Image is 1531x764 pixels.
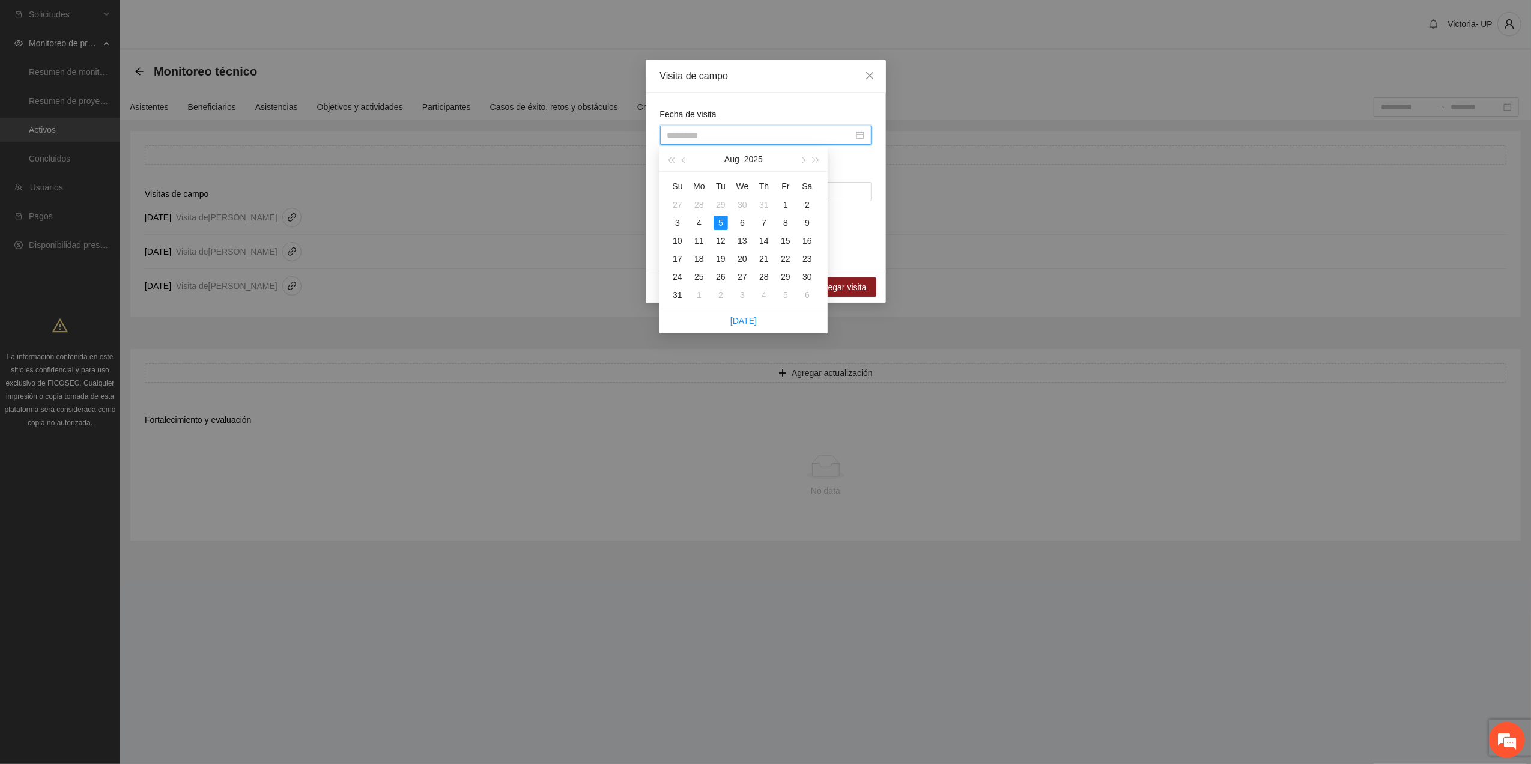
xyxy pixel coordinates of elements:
button: Close [853,60,886,92]
td: 2025-08-24 [667,268,688,286]
div: 30 [735,198,750,212]
span: close [865,71,875,80]
th: Sa [796,177,818,196]
a: [DATE] [730,316,757,326]
div: 2 [800,198,814,212]
span: Agregar visita [815,280,867,294]
td: 2025-09-03 [732,286,753,304]
div: 29 [778,270,793,284]
div: 11 [692,234,706,248]
td: 2025-08-07 [753,214,775,232]
th: Tu [710,177,732,196]
td: 2025-08-12 [710,232,732,250]
td: 2025-08-30 [796,268,818,286]
td: 2025-08-17 [667,250,688,268]
div: 6 [800,288,814,302]
td: 2025-09-02 [710,286,732,304]
td: 2025-08-09 [796,214,818,232]
div: Chatee con nosotros ahora [62,61,202,77]
div: 1 [778,198,793,212]
td: 2025-08-22 [775,250,796,268]
td: 2025-09-04 [753,286,775,304]
div: 14 [757,234,771,248]
div: 3 [735,288,750,302]
div: 1 [692,288,706,302]
div: 18 [692,252,706,266]
td: 2025-07-27 [667,196,688,214]
div: 27 [670,198,685,212]
textarea: Escriba su mensaje y pulse “Intro” [6,328,229,370]
td: 2025-08-13 [732,232,753,250]
td: 2025-07-30 [732,196,753,214]
td: 2025-09-05 [775,286,796,304]
div: 23 [800,252,814,266]
td: 2025-08-23 [796,250,818,268]
th: We [732,177,753,196]
div: 15 [778,234,793,248]
div: 24 [670,270,685,284]
td: 2025-08-11 [688,232,710,250]
label: Fecha de visita [660,108,717,121]
td: 2025-07-28 [688,196,710,214]
div: 29 [714,198,728,212]
div: 21 [757,252,771,266]
div: 30 [800,270,814,284]
div: 6 [735,216,750,230]
td: 2025-08-14 [753,232,775,250]
td: 2025-09-06 [796,286,818,304]
div: 4 [757,288,771,302]
div: 27 [735,270,750,284]
td: 2025-08-28 [753,268,775,286]
div: 25 [692,270,706,284]
td: 2025-08-21 [753,250,775,268]
div: 31 [757,198,771,212]
td: 2025-09-01 [688,286,710,304]
div: 13 [735,234,750,248]
th: Th [753,177,775,196]
div: Minimizar ventana de chat en vivo [197,6,226,35]
td: 2025-08-26 [710,268,732,286]
td: 2025-08-29 [775,268,796,286]
div: 16 [800,234,814,248]
td: 2025-08-03 [667,214,688,232]
div: 28 [757,270,771,284]
td: 2025-08-27 [732,268,753,286]
th: Fr [775,177,796,196]
td: 2025-07-29 [710,196,732,214]
td: 2025-08-04 [688,214,710,232]
div: 3 [670,216,685,230]
div: 4 [692,216,706,230]
button: Aug [724,147,739,171]
div: 10 [670,234,685,248]
td: 2025-08-10 [667,232,688,250]
div: 31 [670,288,685,302]
input: Fecha de visita [667,129,853,142]
td: 2025-08-16 [796,232,818,250]
button: 2025 [744,147,763,171]
div: 26 [714,270,728,284]
td: 2025-08-15 [775,232,796,250]
td: 2025-08-05 [710,214,732,232]
div: 5 [714,216,728,230]
td: 2025-08-25 [688,268,710,286]
th: Su [667,177,688,196]
div: 22 [778,252,793,266]
td: 2025-07-31 [753,196,775,214]
span: Estamos en línea. [70,160,166,282]
div: 2 [714,288,728,302]
td: 2025-08-06 [732,214,753,232]
td: 2025-08-18 [688,250,710,268]
div: 19 [714,252,728,266]
div: 12 [714,234,728,248]
button: Agregar visita [805,277,876,297]
div: Visita de campo [660,70,872,83]
div: 17 [670,252,685,266]
td: 2025-08-20 [732,250,753,268]
td: 2025-08-01 [775,196,796,214]
td: 2025-08-08 [775,214,796,232]
td: 2025-08-31 [667,286,688,304]
div: 28 [692,198,706,212]
div: 9 [800,216,814,230]
td: 2025-08-19 [710,250,732,268]
div: 5 [778,288,793,302]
